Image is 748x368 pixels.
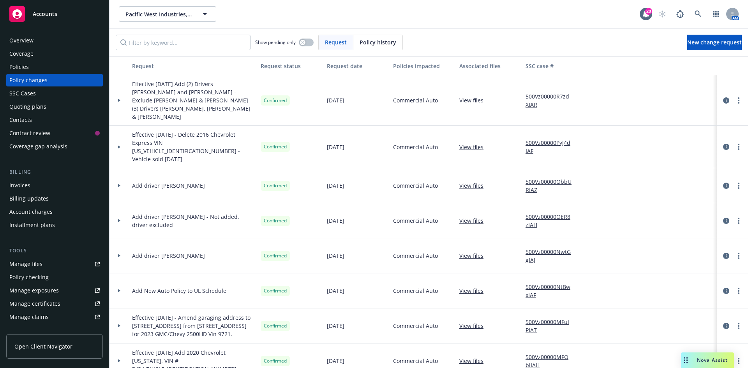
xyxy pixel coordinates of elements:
span: Open Client Navigator [14,342,72,350]
div: Coverage [9,48,34,60]
div: Installment plans [9,219,55,231]
div: Policies [9,61,29,73]
span: Effective [DATE] - Delete 2016 Chevrolet Express VIN [US_VEHICLE_IDENTIFICATION_NUMBER] - Vehicle... [132,130,254,163]
span: Commercial Auto [393,322,438,330]
div: Manage files [9,258,42,270]
span: Commercial Auto [393,96,438,104]
span: Effective [DATE] - Amend garaging address to [STREET_ADDRESS] from [STREET_ADDRESS] for 2023 GMC/... [132,313,254,338]
a: 500Vz00000NwtGgIAJ [526,248,578,264]
a: Report a Bug [672,6,688,22]
a: Overview [6,34,103,47]
a: more [734,96,743,105]
a: Billing updates [6,192,103,205]
button: SSC case # [522,56,581,75]
span: Add driver [PERSON_NAME] - Not added, driver excluded [132,213,254,229]
div: Manage BORs [9,324,46,336]
div: Toggle Row Expanded [109,168,129,203]
a: more [734,181,743,190]
div: Billing [6,168,103,176]
span: Request [325,38,347,46]
span: Confirmed [264,143,287,150]
a: View files [459,287,490,295]
a: Start snowing [654,6,670,22]
a: 500Vz00000OER8zIAH [526,213,578,229]
a: circleInformation [722,142,731,151]
button: Nova Assist [681,352,734,368]
button: Associated files [456,56,522,75]
div: Request [132,62,254,70]
div: Manage claims [9,311,49,323]
a: 500Vz00000NtBwxIAF [526,283,578,299]
a: View files [459,252,490,260]
a: Manage files [6,258,103,270]
span: Add driver [PERSON_NAME] [132,181,205,190]
div: Billing updates [9,192,49,205]
span: Policy history [360,38,396,46]
span: [DATE] [327,287,344,295]
span: Commercial Auto [393,357,438,365]
span: Confirmed [264,97,287,104]
span: Confirmed [264,217,287,224]
a: Accounts [6,3,103,25]
span: [DATE] [327,322,344,330]
a: New change request [687,35,742,50]
a: 500Vz00000MFulPIAT [526,318,578,334]
div: 20 [645,8,652,15]
a: more [734,356,743,366]
a: circleInformation [722,181,731,190]
span: Commercial Auto [393,143,438,151]
a: Search [690,6,706,22]
a: circleInformation [722,286,731,296]
span: Nova Assist [697,357,728,363]
div: SSC Cases [9,87,36,100]
button: Request status [258,56,324,75]
a: more [734,321,743,331]
div: Request date [327,62,387,70]
div: Contacts [9,114,32,126]
a: more [734,142,743,151]
a: View files [459,357,490,365]
span: Effective [DATE] Add (2) Drivers [PERSON_NAME] and [PERSON_NAME] - Exclude [PERSON_NAME] & [PERSO... [132,80,254,121]
a: Invoices [6,179,103,192]
a: Switch app [708,6,724,22]
span: Commercial Auto [393,252,438,260]
div: Policies impacted [393,62,453,70]
div: Contract review [9,127,50,139]
a: SSC Cases [6,87,103,100]
a: Coverage [6,48,103,60]
div: Invoices [9,179,30,192]
button: Policies impacted [390,56,456,75]
span: Show pending only [255,39,296,46]
a: circleInformation [722,216,731,225]
span: [DATE] [327,217,344,225]
div: Policy checking [9,271,49,283]
div: Toggle Row Expanded [109,203,129,238]
a: View files [459,143,490,151]
div: Toggle Row Expanded [109,308,129,343]
a: Manage exposures [6,284,103,297]
a: 500Vz00000PyJ4dIAF [526,139,578,155]
div: Manage certificates [9,298,60,310]
a: Policies [6,61,103,73]
a: View files [459,181,490,190]
a: Policy checking [6,271,103,283]
span: Commercial Auto [393,181,438,190]
div: Toggle Row Expanded [109,238,129,273]
span: Commercial Auto [393,217,438,225]
div: Toggle Row Expanded [109,273,129,308]
div: Policy changes [9,74,48,86]
a: circleInformation [722,321,731,331]
a: 500Vz00000ObbURIAZ [526,178,578,194]
a: View files [459,322,490,330]
div: Manage exposures [9,284,59,297]
span: [DATE] [327,143,344,151]
a: Manage claims [6,311,103,323]
span: Commercial Auto [393,287,438,295]
span: Confirmed [264,322,287,329]
a: Account charges [6,206,103,218]
a: Contract review [6,127,103,139]
a: 500Vz00000R7zdXIAR [526,92,578,109]
div: Toggle Row Expanded [109,126,129,168]
span: Add New Auto Policy to UL Schedule [132,287,226,295]
a: more [734,286,743,296]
